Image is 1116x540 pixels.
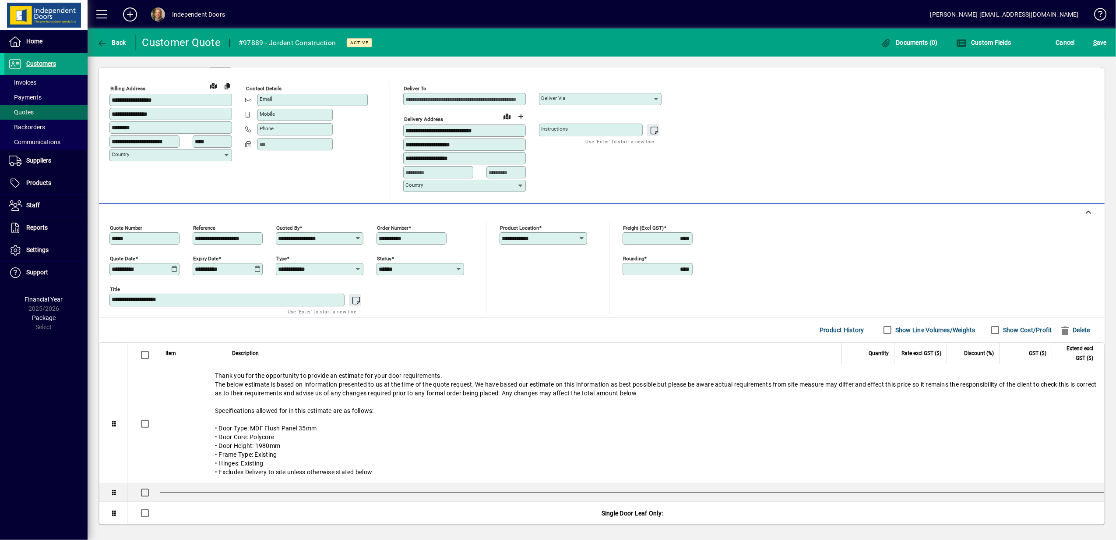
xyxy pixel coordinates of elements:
[1029,348,1046,358] span: GST ($)
[172,7,225,21] div: Independent Doors
[193,224,215,231] mat-label: Reference
[350,40,369,46] span: Active
[4,75,88,90] a: Invoices
[220,79,234,93] button: Copy to Delivery address
[881,39,938,46] span: Documents (0)
[500,109,514,123] a: View on map
[1057,344,1093,363] span: Extend excl GST ($)
[1056,322,1094,338] button: Delete
[144,7,172,22] button: Profile
[260,125,274,131] mat-label: Phone
[160,502,1104,525] div: Single Door Leaf Only:
[95,35,128,50] button: Back
[4,172,88,194] a: Products
[1056,322,1098,338] app-page-header-button: Delete selection
[193,255,218,261] mat-label: Expiry date
[232,348,259,358] span: Description
[1088,2,1105,30] a: Knowledge Base
[1093,36,1107,50] span: ave
[112,151,129,157] mat-label: Country
[26,38,42,45] span: Home
[116,7,144,22] button: Add
[954,35,1014,50] button: Custom Fields
[879,35,940,50] button: Documents (0)
[623,224,664,231] mat-label: Freight (excl GST)
[1091,35,1109,50] button: Save
[869,348,889,358] span: Quantity
[4,135,88,149] a: Communications
[1056,36,1075,50] span: Cancel
[541,126,568,132] mat-label: Instructions
[377,255,391,261] mat-label: Status
[26,179,51,186] span: Products
[97,39,126,46] span: Back
[9,139,60,146] span: Communications
[4,239,88,261] a: Settings
[623,255,644,261] mat-label: Rounding
[9,79,36,86] span: Invoices
[1001,326,1052,334] label: Show Cost/Profit
[260,111,275,117] mat-label: Mobile
[25,296,63,303] span: Financial Year
[142,36,221,50] div: Customer Quote
[276,224,299,231] mat-label: Quoted by
[165,348,176,358] span: Item
[260,96,272,102] mat-label: Email
[160,364,1104,483] div: Thank you for the opportunity to provide an estimate for your door requirements. The below estima...
[894,326,975,334] label: Show Line Volumes/Weights
[1093,39,1097,46] span: S
[110,224,142,231] mat-label: Quote number
[288,306,356,316] mat-hint: Use 'Enter' to start a new line
[110,255,135,261] mat-label: Quote date
[964,348,994,358] span: Discount (%)
[405,182,423,188] mat-label: Country
[816,322,868,338] button: Product History
[956,39,1011,46] span: Custom Fields
[1054,35,1077,50] button: Cancel
[1060,323,1090,337] span: Delete
[239,36,336,50] div: #97889 - Jordent Construction
[88,35,136,50] app-page-header-button: Back
[930,7,1079,21] div: [PERSON_NAME] [EMAIL_ADDRESS][DOMAIN_NAME]
[4,120,88,135] a: Backorders
[901,348,941,358] span: Rate excl GST ($)
[26,269,48,276] span: Support
[26,224,48,231] span: Reports
[26,246,49,253] span: Settings
[4,217,88,239] a: Reports
[4,195,88,217] a: Staff
[586,136,655,146] mat-hint: Use 'Enter' to start a new line
[26,202,40,209] span: Staff
[820,323,864,337] span: Product History
[9,109,34,116] span: Quotes
[276,255,287,261] mat-label: Type
[404,85,426,92] mat-label: Deliver To
[4,90,88,105] a: Payments
[206,78,220,92] a: View on map
[9,124,45,131] span: Backorders
[4,31,88,53] a: Home
[514,110,528,124] button: Choose address
[500,224,539,231] mat-label: Product location
[4,262,88,284] a: Support
[4,150,88,172] a: Suppliers
[9,94,42,101] span: Payments
[32,314,56,321] span: Package
[541,95,565,101] mat-label: Deliver via
[26,157,51,164] span: Suppliers
[110,286,120,292] mat-label: Title
[377,224,408,231] mat-label: Order number
[4,105,88,120] a: Quotes
[26,60,56,67] span: Customers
